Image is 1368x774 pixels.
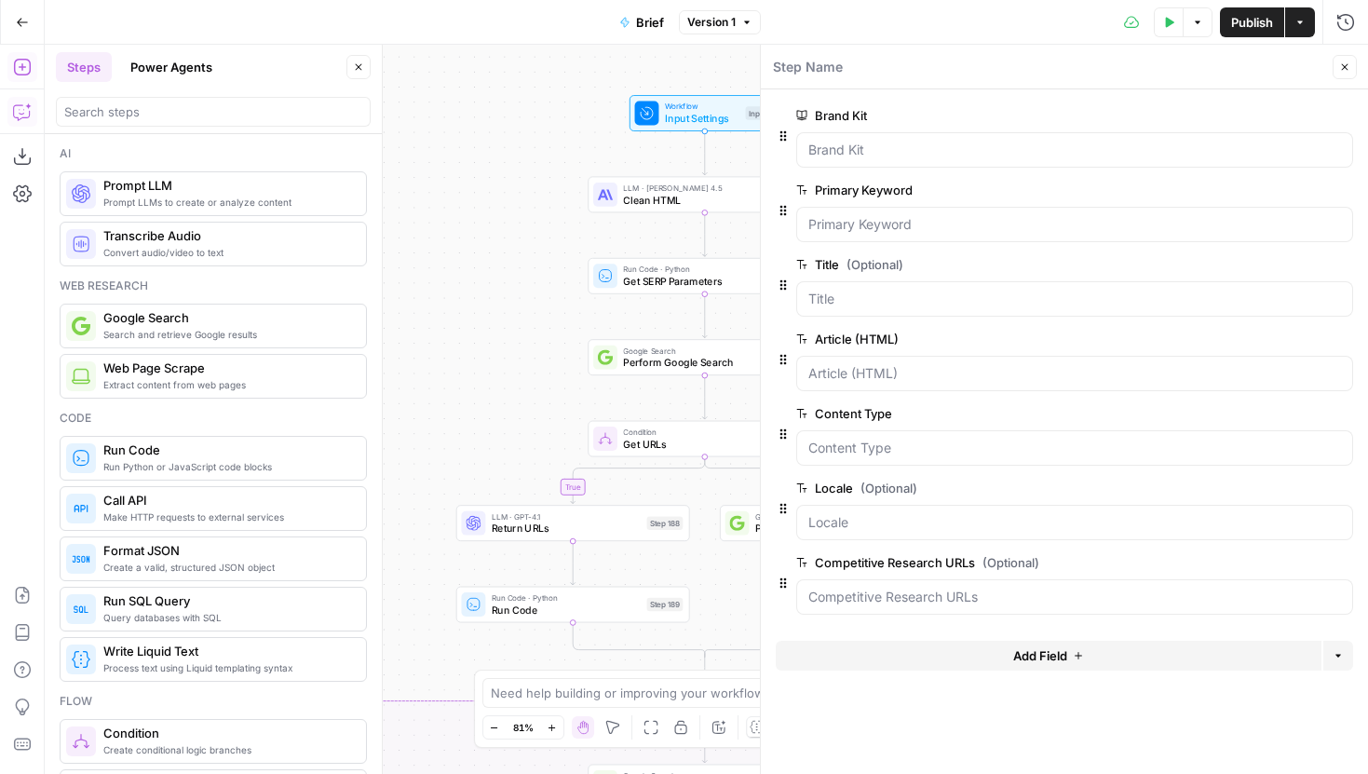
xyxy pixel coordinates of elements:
[1013,646,1067,665] span: Add Field
[796,479,1248,497] label: Locale
[588,258,821,294] div: Run Code · PythonGet SERP ParametersStep 186
[103,491,351,509] span: Call API
[573,622,705,657] g: Edge from step_189 to step_187-conditional-end
[808,588,1341,606] input: Competitive Research URLs
[702,131,707,175] g: Edge from start to step_230
[103,742,351,757] span: Create conditional logic branches
[571,541,576,585] g: Edge from step_188 to step_189
[702,654,707,682] g: Edge from step_187-conditional-end to step_191
[796,330,1248,348] label: Article (HTML)
[623,274,772,289] span: Get SERP Parameters
[796,553,1248,572] label: Competitive Research URLs
[103,359,351,377] span: Web Page Scrape
[103,509,351,524] span: Make HTTP requests to external services
[103,541,351,560] span: Format JSON
[808,513,1341,532] input: Locale
[796,404,1248,423] label: Content Type
[103,560,351,575] span: Create a valid, structured JSON object
[64,102,362,121] input: Search steps
[623,192,771,207] span: Clean HTML
[776,641,1321,671] button: Add Field
[588,421,821,457] div: ConditionGet URLsStep 187
[860,479,917,497] span: (Optional)
[665,101,739,113] span: Workflow
[665,111,739,126] span: Input Settings
[492,591,641,604] span: Run Code · Python
[119,52,223,82] button: Power Agents
[571,456,705,503] g: Edge from step_187 to step_188
[103,660,351,675] span: Process text using Liquid templating syntax
[702,719,707,763] g: Edge from step_191 to step_192
[60,410,367,427] div: Code
[608,7,675,37] button: Brief
[847,255,903,274] span: (Optional)
[623,355,777,370] span: Perform Google Search
[623,437,772,452] span: Get URLs
[103,308,351,327] span: Google Search
[1231,13,1273,32] span: Publish
[720,505,954,541] div: Google SearchPerform Google SearchStep 190
[56,52,112,82] button: Steps
[808,290,1341,308] input: Title
[679,10,761,34] button: Version 1
[1220,7,1284,37] button: Publish
[687,14,736,31] span: Version 1
[103,459,351,474] span: Run Python or JavaScript code blocks
[646,598,683,612] div: Step 189
[588,176,821,212] div: LLM · [PERSON_NAME] 4.5Clean HTMLStep 230
[103,610,351,625] span: Query databases with SQL
[982,553,1039,572] span: (Optional)
[103,377,351,392] span: Extract content from web pages
[588,95,821,131] div: WorkflowInput SettingsInputs
[745,106,773,120] div: Inputs
[808,439,1341,457] input: Content Type
[796,181,1248,199] label: Primary Keyword
[60,145,367,162] div: Ai
[492,603,641,618] span: Run Code
[60,278,367,294] div: Web research
[796,106,1248,125] label: Brand Kit
[796,255,1248,274] label: Title
[103,642,351,660] span: Write Liquid Text
[103,226,351,245] span: Transcribe Audio
[808,364,1341,383] input: Article (HTML)
[702,294,707,338] g: Edge from step_186 to step_12
[702,212,707,256] g: Edge from step_230 to step_186
[492,521,641,536] span: Return URLs
[103,176,351,195] span: Prompt LLM
[623,182,771,194] span: LLM · [PERSON_NAME] 4.5
[492,510,641,523] span: LLM · GPT-4.1
[808,215,1341,234] input: Primary Keyword
[456,505,690,541] div: LLM · GPT-4.1Return URLsStep 188
[623,426,772,438] span: Condition
[103,591,351,610] span: Run SQL Query
[623,345,777,357] span: Google Search
[623,264,772,276] span: Run Code · Python
[808,141,1341,159] input: Brand Kit
[702,375,707,419] g: Edge from step_12 to step_187
[456,587,690,623] div: Run Code · PythonRun CodeStep 189
[103,724,351,742] span: Condition
[60,693,367,710] div: Flow
[588,339,821,375] div: Google SearchPerform Google SearchStep 12
[103,245,351,260] span: Convert audio/video to text
[103,195,351,210] span: Prompt LLMs to create or analyze content
[646,516,683,530] div: Step 188
[103,441,351,459] span: Run Code
[103,327,351,342] span: Search and retrieve Google results
[636,13,664,32] span: Brief
[513,720,534,735] span: 81%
